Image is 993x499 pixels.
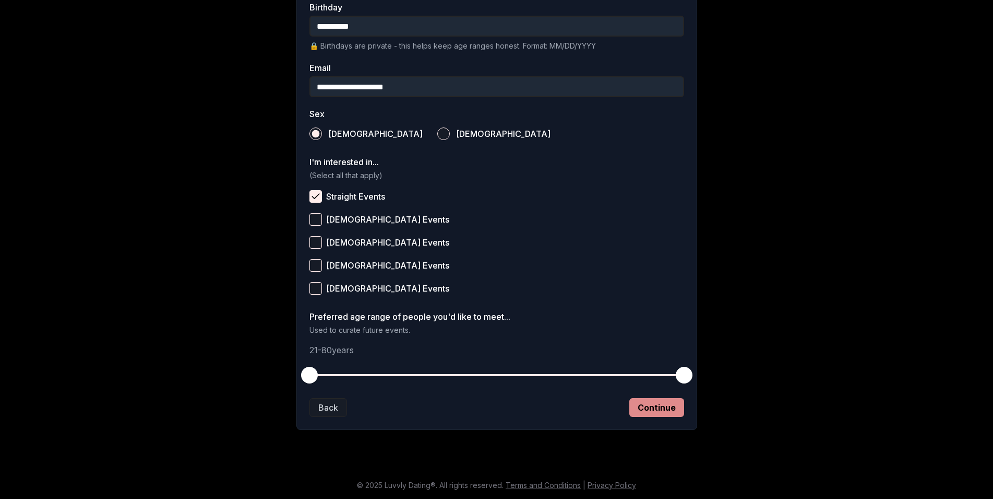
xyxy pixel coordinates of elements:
[309,398,347,417] button: Back
[326,261,449,270] span: [DEMOGRAPHIC_DATA] Events
[309,259,322,272] button: [DEMOGRAPHIC_DATA] Events
[309,236,322,249] button: [DEMOGRAPHIC_DATA] Events
[309,325,684,335] p: Used to curate future events.
[326,215,449,224] span: [DEMOGRAPHIC_DATA] Events
[328,130,423,138] span: [DEMOGRAPHIC_DATA]
[309,64,684,72] label: Email
[309,3,684,11] label: Birthday
[629,398,684,417] button: Continue
[309,282,322,295] button: [DEMOGRAPHIC_DATA] Events
[309,158,684,166] label: I'm interested in...
[309,344,684,356] p: 21 - 80 years
[506,481,581,490] a: Terms and Conditions
[326,284,449,293] span: [DEMOGRAPHIC_DATA] Events
[309,110,684,118] label: Sex
[309,170,684,181] p: (Select all that apply)
[309,312,684,321] label: Preferred age range of people you'd like to meet...
[588,481,636,490] a: Privacy Policy
[309,127,322,140] button: [DEMOGRAPHIC_DATA]
[309,190,322,203] button: Straight Events
[326,238,449,247] span: [DEMOGRAPHIC_DATA] Events
[456,130,551,138] span: [DEMOGRAPHIC_DATA]
[326,192,385,201] span: Straight Events
[583,481,585,490] span: |
[309,213,322,226] button: [DEMOGRAPHIC_DATA] Events
[309,41,684,51] p: 🔒 Birthdays are private - this helps keep age ranges honest. Format: MM/DD/YYYY
[437,127,450,140] button: [DEMOGRAPHIC_DATA]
